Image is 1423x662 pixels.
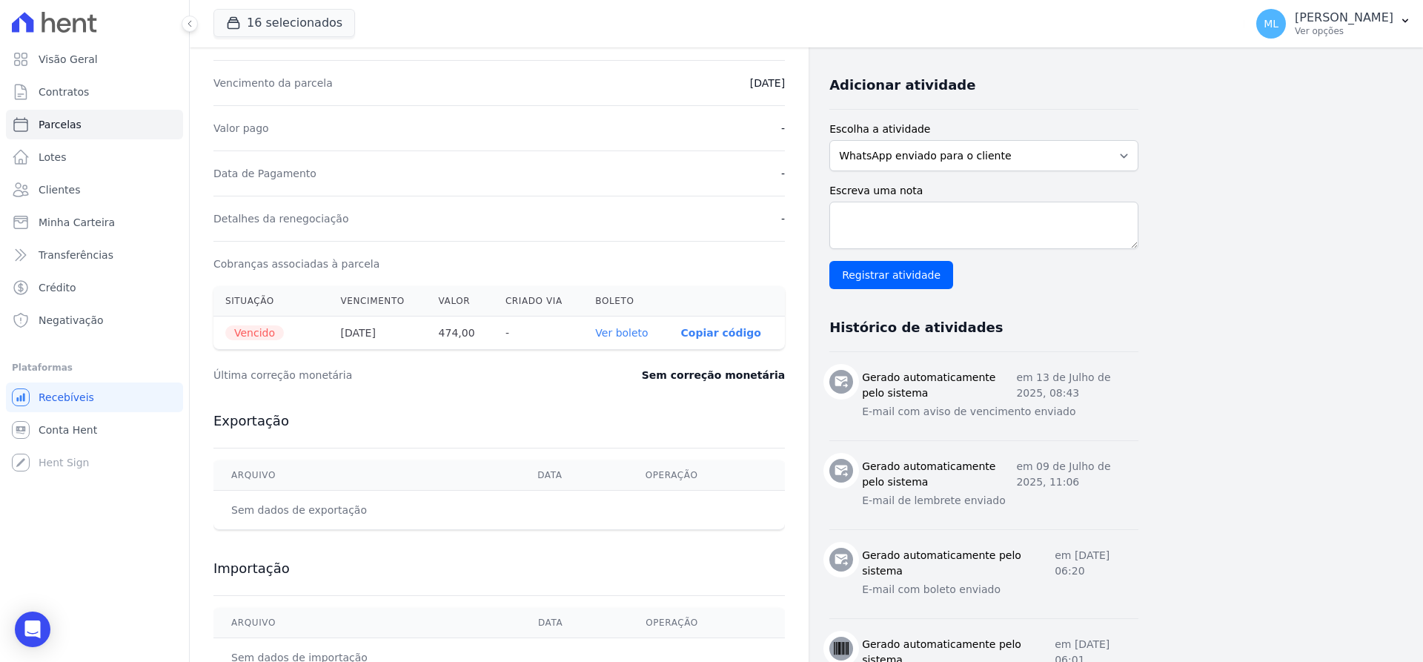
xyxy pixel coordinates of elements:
h3: Histórico de atividades [829,319,1003,337]
dd: Sem correção monetária [642,368,785,383]
dt: Vencimento da parcela [213,76,333,90]
th: Data [520,460,627,491]
h3: Gerado automaticamente pelo sistema [862,370,1016,401]
p: [PERSON_NAME] [1295,10,1393,25]
th: Data [520,608,628,638]
th: Criado via [494,286,583,317]
dd: [DATE] [750,76,785,90]
th: Arquivo [213,608,520,638]
a: Recebíveis [6,383,183,412]
label: Escreva uma nota [829,183,1138,199]
span: Conta Hent [39,423,97,437]
span: Clientes [39,182,80,197]
a: Ver boleto [595,327,648,339]
a: Minha Carteira [6,208,183,237]
div: Open Intercom Messenger [15,612,50,647]
p: em [DATE] 06:20 [1055,548,1138,579]
dt: Data de Pagamento [213,166,316,181]
dd: - [781,121,785,136]
div: Plataformas [12,359,177,377]
input: Registrar atividade [829,261,953,289]
a: Crédito [6,273,183,302]
dt: Última correção monetária [213,368,551,383]
p: em 09 de Julho de 2025, 11:06 [1016,459,1138,490]
dt: Cobranças associadas à parcela [213,256,379,271]
a: Parcelas [6,110,183,139]
th: Vencimento [329,286,427,317]
span: Lotes [39,150,67,165]
dt: Valor pago [213,121,269,136]
th: Operação [628,608,785,638]
h3: Importação [213,560,785,577]
a: Conta Hent [6,415,183,445]
span: Parcelas [39,117,82,132]
p: E-mail com boleto enviado [862,582,1138,598]
a: Negativação [6,305,183,335]
span: Crédito [39,280,76,295]
th: Operação [628,460,785,491]
p: E-mail com aviso de vencimento enviado [862,404,1138,420]
p: em 13 de Julho de 2025, 08:43 [1016,370,1138,401]
th: Situação [213,286,329,317]
a: Transferências [6,240,183,270]
label: Escolha a atividade [829,122,1138,137]
h3: Adicionar atividade [829,76,975,94]
button: ML [PERSON_NAME] Ver opções [1244,3,1423,44]
th: Valor [427,286,494,317]
p: E-mail de lembrete enviado [862,493,1138,509]
a: Visão Geral [6,44,183,74]
span: Transferências [39,248,113,262]
th: 474,00 [427,317,494,350]
h3: Gerado automaticamente pelo sistema [862,548,1055,579]
a: Lotes [6,142,183,172]
span: ML [1264,19,1278,29]
p: Ver opções [1295,25,1393,37]
th: - [494,317,583,350]
h3: Gerado automaticamente pelo sistema [862,459,1016,490]
button: 16 selecionados [213,9,355,37]
h3: Exportação [213,412,785,430]
span: Visão Geral [39,52,98,67]
a: Contratos [6,77,183,107]
span: Recebíveis [39,390,94,405]
td: Sem dados de exportação [213,491,520,530]
span: Minha Carteira [39,215,115,230]
dt: Detalhes da renegociação [213,211,349,226]
th: Boleto [583,286,669,317]
th: Arquivo [213,460,520,491]
th: [DATE] [329,317,427,350]
span: Contratos [39,85,89,99]
dd: - [781,211,785,226]
button: Copiar código [681,327,761,339]
span: Vencido [225,325,284,340]
a: Clientes [6,175,183,205]
dd: - [781,166,785,181]
span: Negativação [39,313,104,328]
